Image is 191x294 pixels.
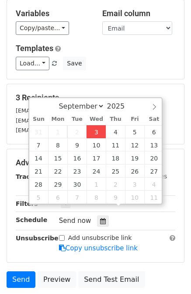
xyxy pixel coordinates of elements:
span: September 9, 2025 [67,138,87,151]
a: Templates [16,44,53,53]
span: September 3, 2025 [87,125,106,138]
span: Sat [144,116,163,122]
button: Save [63,57,86,70]
span: September 6, 2025 [144,125,163,138]
span: September 30, 2025 [67,178,87,191]
span: October 7, 2025 [67,191,87,204]
h5: Advanced [16,158,175,168]
span: September 19, 2025 [125,151,144,164]
div: Tiện ích trò chuyện [147,252,191,294]
span: September 11, 2025 [106,138,125,151]
a: Copy/paste... [16,21,69,35]
span: Sun [29,116,49,122]
span: September 15, 2025 [48,151,67,164]
span: September 17, 2025 [87,151,106,164]
span: September 13, 2025 [144,138,163,151]
small: [EMAIL_ADDRESS][DOMAIN_NAME] [16,127,113,133]
span: September 16, 2025 [67,151,87,164]
iframe: Chat Widget [147,252,191,294]
a: Copy unsubscribe link [59,244,138,252]
span: September 10, 2025 [87,138,106,151]
small: [EMAIL_ADDRESS][DOMAIN_NAME] [16,107,113,114]
span: October 3, 2025 [125,178,144,191]
strong: Unsubscribe [16,235,59,242]
span: October 11, 2025 [144,191,163,204]
span: Thu [106,116,125,122]
span: September 26, 2025 [125,164,144,178]
small: [EMAIL_ADDRESS][DOMAIN_NAME] [16,117,113,124]
span: September 7, 2025 [29,138,49,151]
span: September 28, 2025 [29,178,49,191]
span: October 9, 2025 [106,191,125,204]
h5: 3 Recipients [16,93,175,103]
span: Fri [125,116,144,122]
span: September 29, 2025 [48,178,67,191]
span: September 20, 2025 [144,151,163,164]
span: October 10, 2025 [125,191,144,204]
strong: Filters [16,200,38,207]
span: September 8, 2025 [48,138,67,151]
input: Year [104,102,136,110]
span: September 5, 2025 [125,125,144,138]
strong: Schedule [16,216,47,223]
a: Preview [38,271,76,288]
span: September 4, 2025 [106,125,125,138]
span: September 21, 2025 [29,164,49,178]
span: Tue [67,116,87,122]
span: September 1, 2025 [48,125,67,138]
span: September 25, 2025 [106,164,125,178]
span: Wed [87,116,106,122]
span: September 22, 2025 [48,164,67,178]
span: September 24, 2025 [87,164,106,178]
span: September 18, 2025 [106,151,125,164]
h5: Email column [102,9,176,18]
span: Mon [48,116,67,122]
span: October 6, 2025 [48,191,67,204]
span: October 1, 2025 [87,178,106,191]
span: October 5, 2025 [29,191,49,204]
span: October 8, 2025 [87,191,106,204]
span: September 12, 2025 [125,138,144,151]
span: October 4, 2025 [144,178,163,191]
a: Load... [16,57,49,70]
span: September 27, 2025 [144,164,163,178]
h5: Variables [16,9,89,18]
a: Send Test Email [78,271,145,288]
strong: Tracking [16,173,45,180]
span: Send now [59,217,91,225]
span: August 31, 2025 [29,125,49,138]
a: Send [7,271,35,288]
label: Add unsubscribe link [68,233,132,243]
span: October 2, 2025 [106,178,125,191]
span: September 23, 2025 [67,164,87,178]
span: September 2, 2025 [67,125,87,138]
span: September 14, 2025 [29,151,49,164]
